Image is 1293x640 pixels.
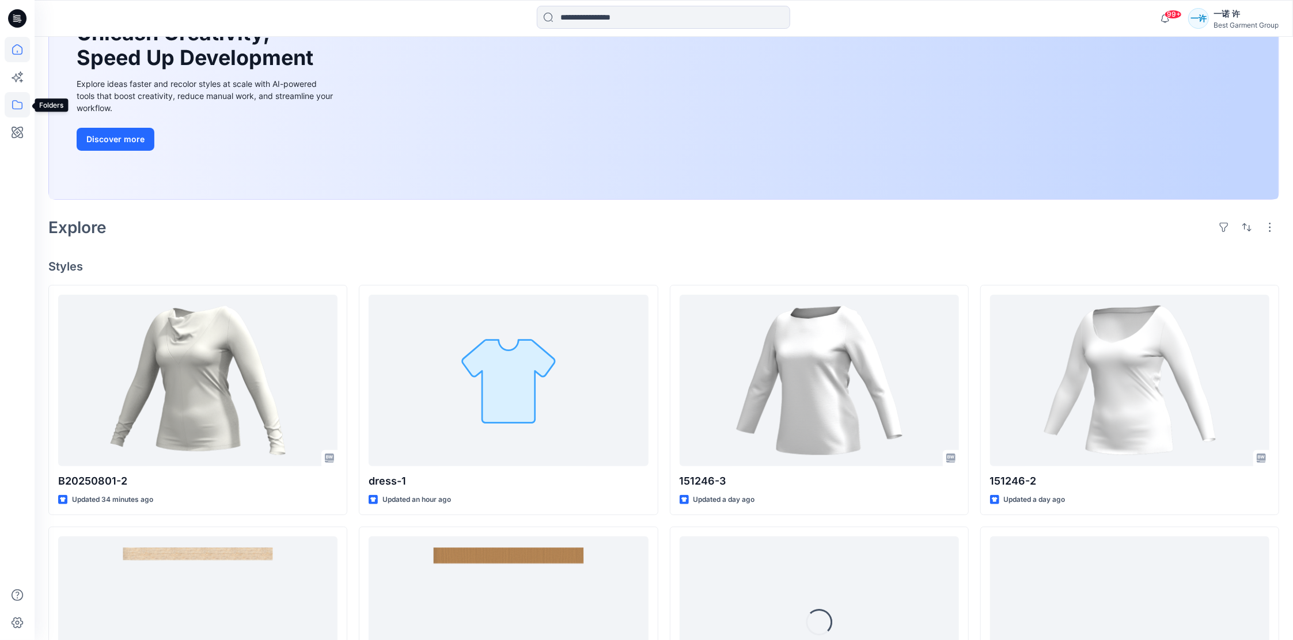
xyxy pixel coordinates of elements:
[693,494,755,506] p: Updated a day ago
[990,473,1269,489] p: 151246-2
[1188,8,1209,29] div: 一许
[77,128,336,151] a: Discover more
[58,473,338,489] p: B20250801-2
[77,128,154,151] button: Discover more
[369,295,648,466] a: dress-1
[77,78,336,114] div: Explore ideas faster and recolor styles at scale with AI-powered tools that boost creativity, red...
[382,494,451,506] p: Updated an hour ago
[369,473,648,489] p: dress-1
[1004,494,1066,506] p: Updated a day ago
[48,260,1279,273] h4: Styles
[58,295,338,466] a: B20250801-2
[1165,10,1182,19] span: 99+
[990,295,1269,466] a: 151246-2
[1214,7,1279,21] div: 一诺 许
[77,21,318,70] h1: Unleash Creativity, Speed Up Development
[680,473,959,489] p: 151246-3
[680,295,959,466] a: 151246-3
[48,218,107,237] h2: Explore
[72,494,153,506] p: Updated 34 minutes ago
[1214,21,1279,29] div: Best Garment Group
